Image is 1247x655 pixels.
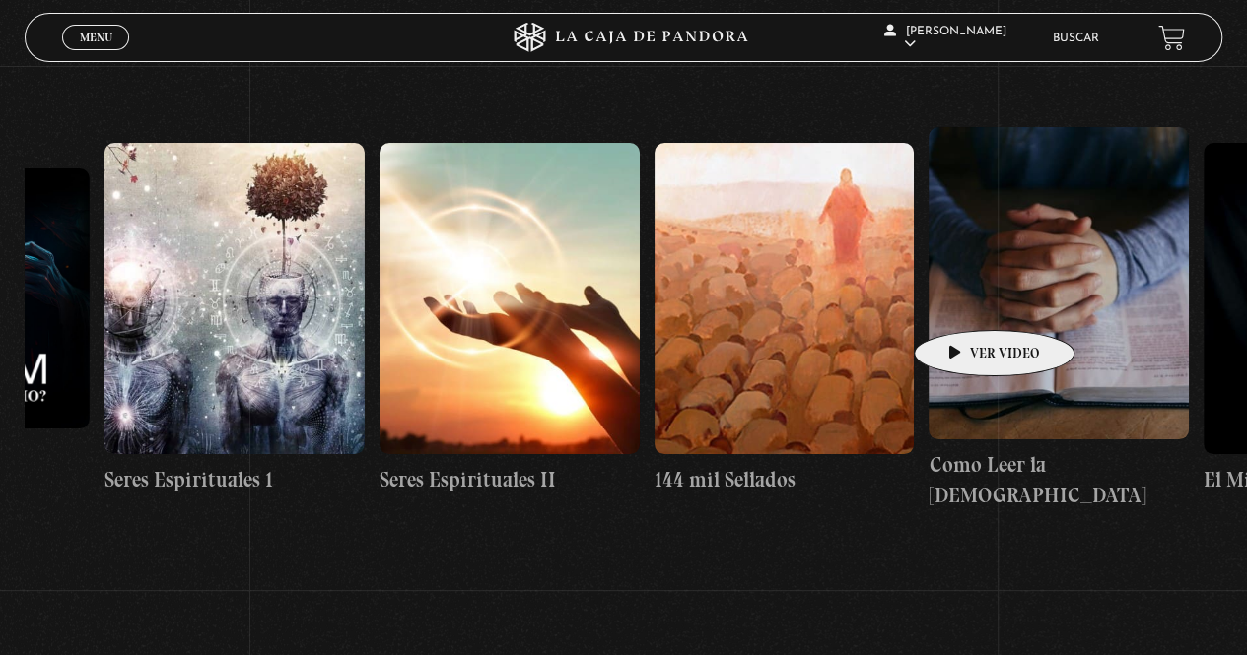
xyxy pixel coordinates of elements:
a: 144 mil Sellados [655,65,915,574]
span: Menu [80,32,112,43]
span: [PERSON_NAME] [884,26,1006,50]
a: Seres Espirituales II [380,65,640,574]
h4: Como Leer la [DEMOGRAPHIC_DATA] [929,449,1189,511]
h4: Seres Espirituales II [380,464,640,495]
h4: 144 mil Sellados [655,464,915,495]
span: Cerrar [73,48,119,62]
h4: Seres Espirituales 1 [104,464,365,495]
a: Buscar [1053,33,1099,44]
a: Como Leer la [DEMOGRAPHIC_DATA] [929,65,1189,574]
a: Seres Espirituales 1 [104,65,365,574]
a: View your shopping cart [1158,25,1185,51]
button: Previous [25,16,59,50]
